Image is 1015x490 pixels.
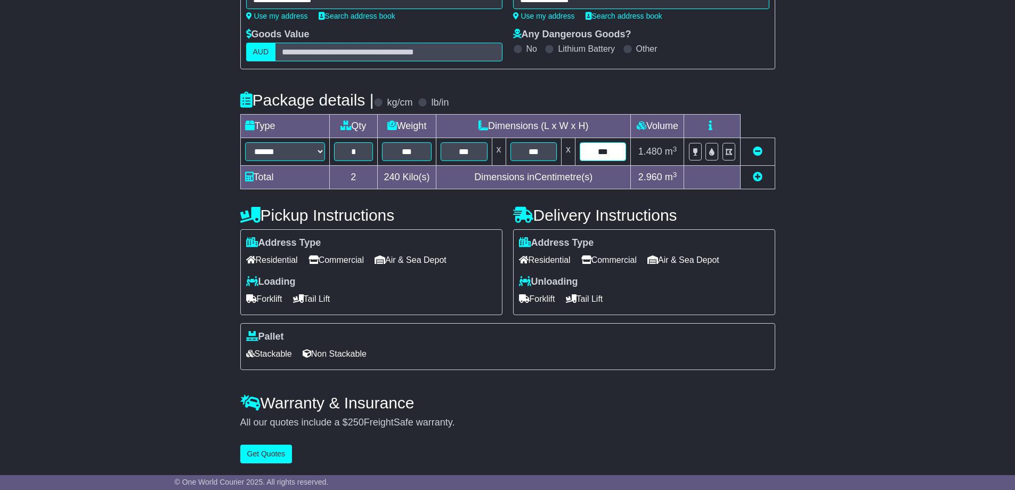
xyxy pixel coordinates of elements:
td: Kilo(s) [378,166,436,189]
td: Dimensions (L x W x H) [436,115,631,138]
label: Address Type [246,237,321,249]
span: Residential [246,252,298,268]
a: Use my address [513,12,575,20]
label: Lithium Battery [558,44,615,54]
label: Loading [246,276,296,288]
button: Get Quotes [240,445,293,463]
td: Volume [631,115,684,138]
span: © One World Courier 2025. All rights reserved. [175,478,329,486]
span: m [665,146,677,157]
label: Other [636,44,657,54]
sup: 3 [673,171,677,179]
label: Goods Value [246,29,310,41]
h4: Pickup Instructions [240,206,502,224]
span: Air & Sea Depot [375,252,446,268]
span: 2.960 [638,172,662,182]
span: Forklift [246,291,282,307]
label: Pallet [246,331,284,343]
a: Search address book [319,12,395,20]
span: Stackable [246,346,292,362]
label: lb/in [431,97,449,109]
label: Unloading [519,276,578,288]
label: Any Dangerous Goods? [513,29,631,41]
span: 1.480 [638,146,662,157]
label: kg/cm [387,97,412,109]
td: Dimensions in Centimetre(s) [436,166,631,189]
span: Commercial [581,252,637,268]
span: Air & Sea Depot [647,252,719,268]
span: Residential [519,252,571,268]
a: Add new item [753,172,762,182]
h4: Delivery Instructions [513,206,775,224]
h4: Warranty & Insurance [240,394,775,412]
span: 250 [348,417,364,428]
span: Commercial [308,252,364,268]
a: Use my address [246,12,308,20]
span: Forklift [519,291,555,307]
td: x [561,138,575,166]
td: Type [240,115,329,138]
span: Tail Lift [566,291,603,307]
span: m [665,172,677,182]
label: No [526,44,537,54]
h4: Package details | [240,91,374,109]
span: 240 [384,172,400,182]
td: Qty [329,115,378,138]
label: AUD [246,43,276,61]
td: x [492,138,506,166]
label: Address Type [519,237,594,249]
div: All our quotes include a $ FreightSafe warranty. [240,417,775,429]
span: Non Stackable [303,346,367,362]
td: 2 [329,166,378,189]
td: Weight [378,115,436,138]
span: Tail Lift [293,291,330,307]
td: Total [240,166,329,189]
a: Remove this item [753,146,762,157]
sup: 3 [673,145,677,153]
a: Search address book [586,12,662,20]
